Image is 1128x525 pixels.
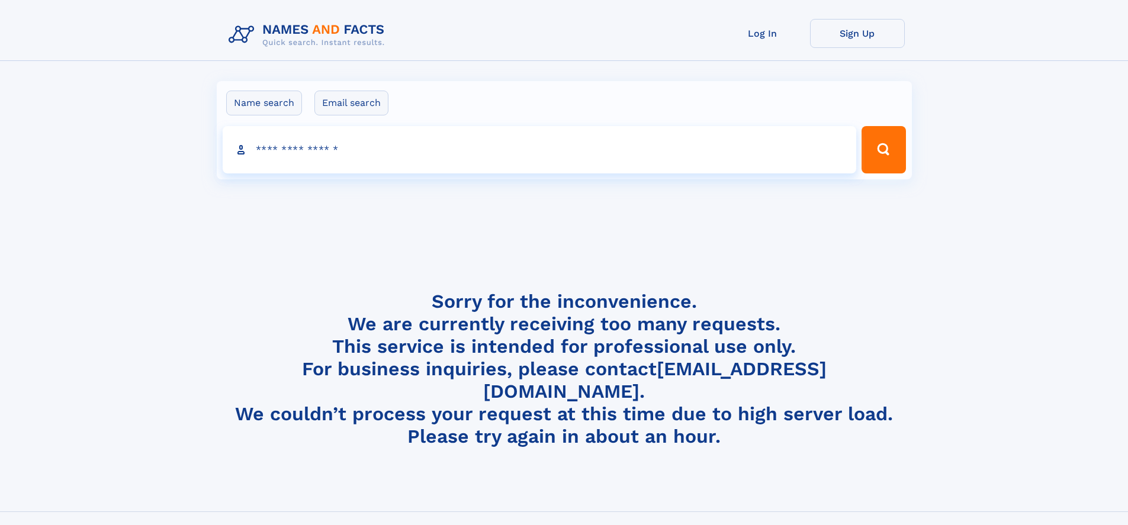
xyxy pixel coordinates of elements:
[715,19,810,48] a: Log In
[810,19,905,48] a: Sign Up
[314,91,388,115] label: Email search
[223,126,857,173] input: search input
[483,357,827,402] a: [EMAIL_ADDRESS][DOMAIN_NAME]
[226,91,302,115] label: Name search
[224,19,394,51] img: Logo Names and Facts
[862,126,905,173] button: Search Button
[224,290,905,448] h4: Sorry for the inconvenience. We are currently receiving too many requests. This service is intend...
